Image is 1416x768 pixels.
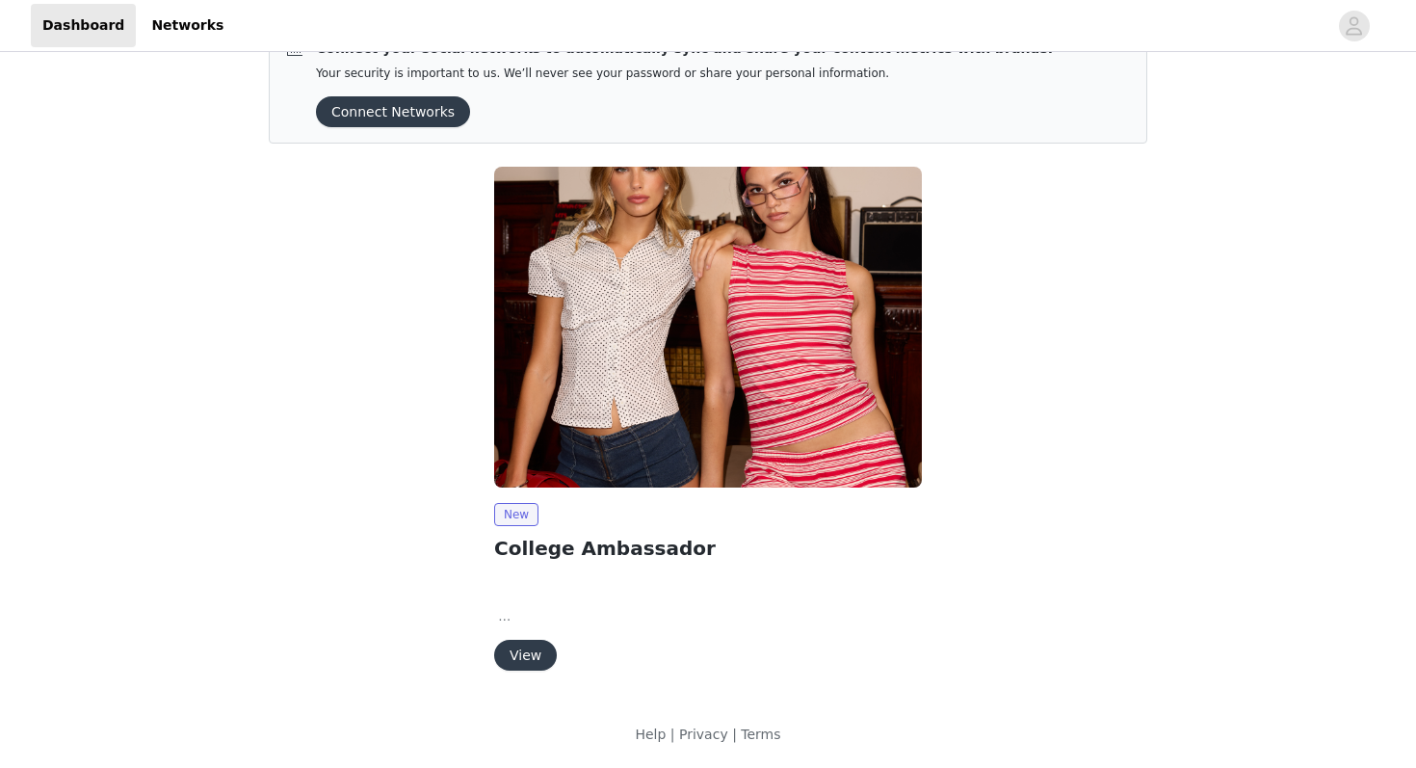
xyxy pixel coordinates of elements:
span: | [670,727,675,742]
a: Terms [741,727,780,742]
a: Networks [140,4,235,47]
h2: College Ambassador [494,534,922,563]
button: Connect Networks [316,96,470,127]
p: Your security is important to us. We’ll never see your password or share your personal information. [316,66,1053,81]
img: Edikted [494,167,922,488]
div: avatar [1345,11,1363,41]
a: Dashboard [31,4,136,47]
a: View [494,649,557,663]
a: Help [635,727,666,742]
button: View [494,640,557,671]
span: New [494,503,538,526]
a: Privacy [679,727,728,742]
span: | [732,727,737,742]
